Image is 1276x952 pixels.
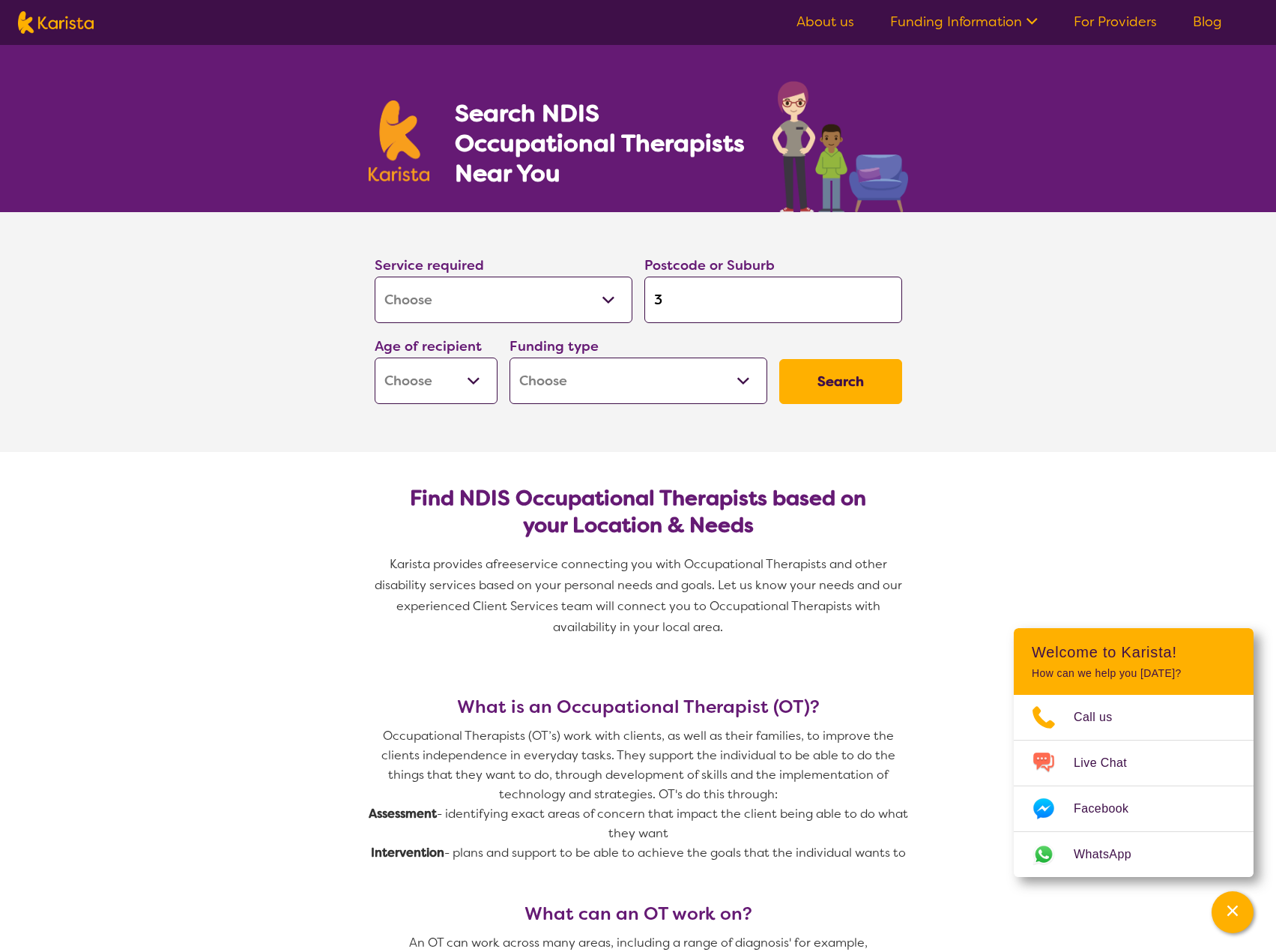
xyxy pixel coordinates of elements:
label: Service required [375,256,484,274]
input: Type [644,277,902,323]
a: Web link opens in a new tab. [1014,832,1254,877]
a: For Providers [1074,13,1157,31]
span: free [493,556,517,572]
a: Funding Information [890,13,1038,31]
p: Occupational Therapists (OT’s) work with clients, as well as their families, to improve the clien... [369,726,908,804]
h2: Welcome to Karista! [1032,643,1236,661]
h3: What is an Occupational Therapist (OT)? [369,696,908,717]
label: Funding type [510,337,599,355]
strong: Intervention [371,845,444,861]
p: How can we help you [DATE]? [1032,667,1236,680]
ul: Choose channel [1014,695,1254,877]
span: Facebook [1074,798,1146,820]
div: Channel Menu [1014,628,1254,877]
h3: What can an OT work on? [369,903,908,924]
strong: Assessment [369,806,437,822]
span: Call us [1074,706,1131,729]
button: Search [779,359,902,404]
a: About us [796,13,854,31]
img: occupational-therapy [772,81,908,212]
button: Channel Menu [1212,891,1254,933]
h1: Search NDIS Occupational Therapists Near You [455,98,746,188]
p: - identifying exact areas of concern that impact the client being able to do what they want [369,804,908,843]
label: Postcode or Suburb [644,256,775,274]
span: WhatsApp [1074,843,1149,866]
label: Age of recipient [375,337,482,355]
span: Live Chat [1074,752,1145,774]
p: - plans and support to be able to achieve the goals that the individual wants to [369,843,908,863]
span: service connecting you with Occupational Therapists and other disability services based on your p... [375,556,905,635]
h2: Find NDIS Occupational Therapists based on your Location & Needs [387,485,890,539]
a: Blog [1193,13,1222,31]
img: Karista logo [369,100,430,181]
img: Karista logo [18,11,94,34]
span: Karista provides a [390,556,493,572]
